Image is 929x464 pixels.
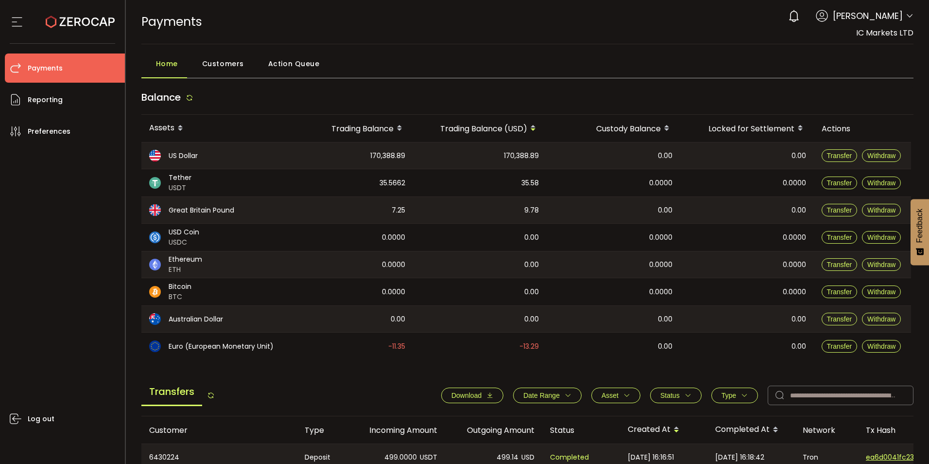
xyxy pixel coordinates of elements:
img: usdc_portfolio.svg [149,232,161,243]
button: Withdraw [862,204,901,216]
span: 0.0000 [382,259,405,270]
div: Actions [814,123,911,134]
div: Customer [141,425,297,436]
span: 0.0000 [783,286,806,298]
span: Transfer [827,315,852,323]
button: Withdraw [862,313,901,325]
span: 0.00 [524,286,539,298]
span: Completed [550,452,589,463]
span: 0.00 [658,314,672,325]
button: Transfer [822,231,858,244]
img: usdt_portfolio.svg [149,177,161,189]
button: Withdraw [862,149,901,162]
span: Asset [602,392,619,399]
div: Custody Balance [547,120,680,137]
span: 9.78 [524,205,539,216]
span: 0.00 [524,232,539,243]
span: USDT [169,183,191,193]
span: 35.58 [521,178,539,189]
span: Bitcoin [169,282,191,292]
button: Withdraw [862,177,901,189]
div: Locked for Settlement [680,120,814,137]
img: usd_portfolio.svg [149,150,161,161]
div: Network [795,425,858,436]
span: 0.0000 [783,232,806,243]
span: Withdraw [867,233,895,241]
button: Withdraw [862,286,901,298]
span: 0.0000 [783,178,806,189]
span: ETH [169,265,202,275]
span: 7.25 [392,205,405,216]
span: USDC [169,237,199,248]
span: 0.0000 [649,232,672,243]
div: Created At [620,422,707,438]
span: 0.00 [791,150,806,161]
div: Type [297,425,348,436]
span: Type [722,392,736,399]
span: Withdraw [867,261,895,268]
button: Transfer [822,258,858,271]
span: 0.00 [791,205,806,216]
span: Download [451,392,482,399]
span: US Dollar [169,151,198,161]
span: 0.0000 [382,286,405,298]
span: Withdraw [867,179,895,187]
span: Withdraw [867,206,895,214]
span: BTC [169,292,191,302]
span: 0.0000 [382,232,405,243]
span: 0.0000 [649,178,672,189]
button: Status [650,388,702,403]
span: Feedback [915,209,924,243]
span: 499.14 [497,452,518,463]
span: 0.0000 [783,259,806,270]
span: 35.5662 [379,178,405,189]
span: Transfer [827,342,852,350]
span: Ethereum [169,254,202,265]
span: 0.00 [791,314,806,325]
span: 0.00 [391,314,405,325]
button: Withdraw [862,258,901,271]
span: 0.0000 [649,286,672,298]
span: Transfers [141,378,202,406]
span: Tether [169,173,191,183]
button: Type [711,388,758,403]
span: Home [156,54,178,73]
div: Status [542,425,620,436]
button: Withdraw [862,231,901,244]
span: Preferences [28,125,70,139]
img: eur_portfolio.svg [149,340,161,352]
span: -11.35 [388,341,405,352]
div: Incoming Amount [348,425,445,436]
button: Transfer [822,340,858,353]
span: USDT [420,452,437,463]
button: Feedback - Show survey [911,199,929,265]
span: Log out [28,412,54,426]
span: Transfer [827,288,852,296]
span: 0.00 [658,341,672,352]
button: Asset [591,388,640,403]
span: Status [660,392,680,399]
span: Withdraw [867,288,895,296]
span: Transfer [827,261,852,268]
span: Balance [141,90,181,104]
span: Reporting [28,93,63,107]
span: Withdraw [867,342,895,350]
span: 170,388.89 [370,150,405,161]
span: Payments [141,13,202,30]
span: Transfer [827,179,852,187]
span: 499.0000 [384,452,417,463]
span: Withdraw [867,315,895,323]
span: Great Britain Pound [169,205,234,215]
span: Payments [28,61,63,75]
div: Assets [141,120,292,137]
button: Transfer [822,149,858,162]
span: Transfer [827,206,852,214]
button: Withdraw [862,340,901,353]
button: Date Range [513,388,582,403]
span: [DATE] 16:18:42 [715,452,764,463]
span: -13.29 [519,341,539,352]
img: btc_portfolio.svg [149,286,161,298]
div: Chat Widget [880,417,929,464]
span: USD [521,452,534,463]
span: Transfer [827,233,852,241]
